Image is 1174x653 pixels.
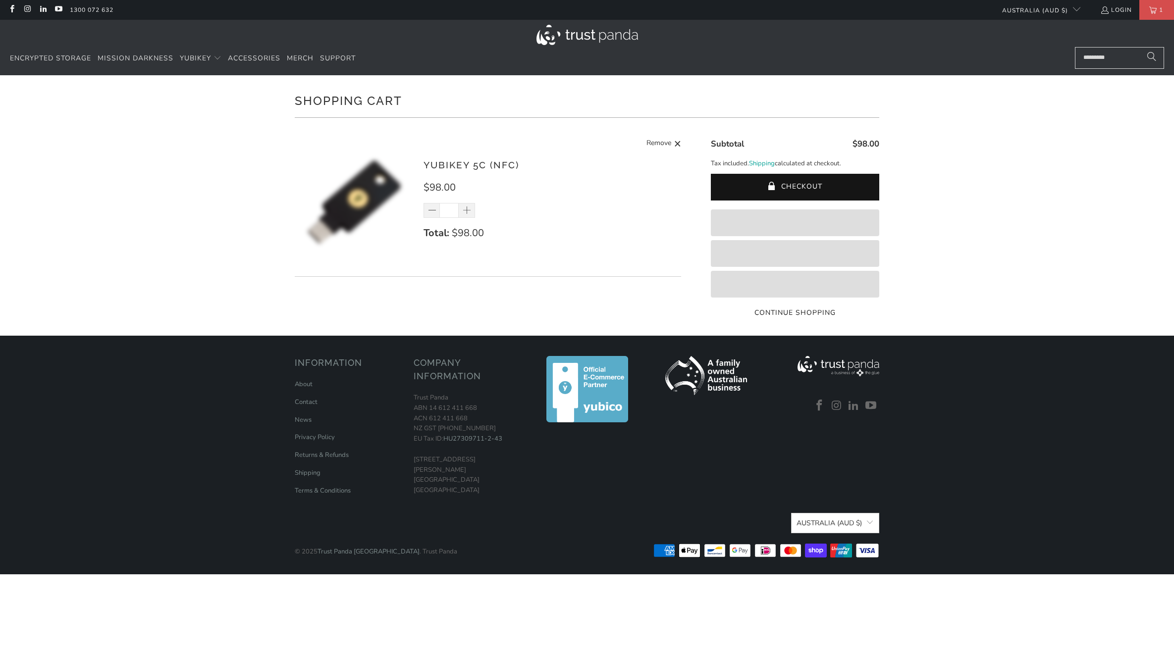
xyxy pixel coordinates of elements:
[287,47,314,70] a: Merch
[424,159,519,170] a: YubiKey 5C (NFC)
[295,380,313,389] a: About
[424,226,449,240] strong: Total:
[452,226,484,240] span: $98.00
[853,138,879,150] span: $98.00
[228,53,280,63] span: Accessories
[424,181,456,194] span: $98.00
[70,4,113,15] a: 1300 072 632
[749,158,775,169] a: Shipping
[7,6,16,14] a: Trust Panda Australia on Facebook
[1075,47,1164,69] input: Search...
[23,6,31,14] a: Trust Panda Australia on Instagram
[711,158,879,169] p: Tax included. calculated at checkout.
[414,393,523,496] p: Trust Panda ABN 14 612 411 668 ACN 612 411 668 NZ GST [PHONE_NUMBER] EU Tax ID: [STREET_ADDRESS][...
[646,138,671,150] span: Remove
[228,47,280,70] a: Accessories
[318,547,420,556] a: Trust Panda [GEOGRAPHIC_DATA]
[812,400,827,412] a: Trust Panda Australia on Facebook
[295,468,320,477] a: Shipping
[295,90,879,110] h1: Shopping Cart
[536,25,638,45] img: Trust Panda Australia
[39,6,47,14] a: Trust Panda Australia on LinkedIn
[295,486,351,495] a: Terms & Conditions
[863,400,878,412] a: Trust Panda Australia on YouTube
[646,138,681,150] a: Remove
[180,47,221,70] summary: YubiKey
[98,53,173,63] span: Mission Darkness
[791,513,879,533] button: Australia (AUD $)
[847,400,861,412] a: Trust Panda Australia on LinkedIn
[295,415,312,424] a: News
[711,138,744,150] span: Subtotal
[98,47,173,70] a: Mission Darkness
[711,307,879,318] a: Continue Shopping
[295,433,335,442] a: Privacy Policy
[295,451,349,459] a: Returns & Refunds
[443,434,502,443] a: HU27309711-2-43
[320,53,356,63] span: Support
[1139,47,1164,69] button: Search
[829,400,844,412] a: Trust Panda Australia on Instagram
[295,143,414,261] img: YubiKey 5C (NFC)
[287,53,314,63] span: Merch
[10,47,91,70] a: Encrypted Storage
[320,47,356,70] a: Support
[10,47,356,70] nav: Translation missing: en.navigation.header.main_nav
[10,53,91,63] span: Encrypted Storage
[1100,4,1132,15] a: Login
[295,398,318,406] a: Contact
[180,53,211,63] span: YubiKey
[711,174,879,201] button: Checkout
[295,537,457,557] p: © 2025 . Trust Panda
[54,6,62,14] a: Trust Panda Australia on YouTube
